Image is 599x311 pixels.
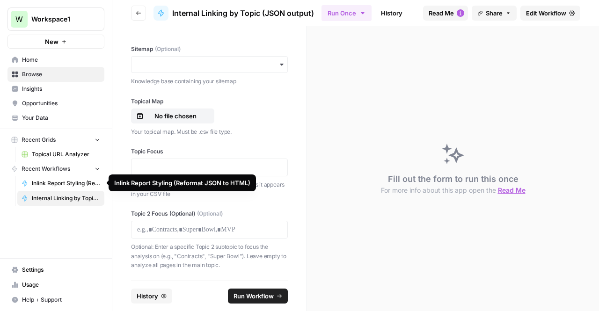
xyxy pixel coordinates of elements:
a: Edit Workflow [520,6,580,21]
span: Help + Support [22,296,100,304]
span: Settings [22,266,100,274]
div: Inlink Report Styling (Reformat JSON to HTML) [114,178,250,188]
p: Your topical map. Must be .csv file type. [131,127,288,137]
a: Analytics [412,6,450,21]
p: Knowledge base containing your sitemap [131,77,288,86]
span: (Optional) [197,210,223,218]
label: Topical Map [131,97,288,106]
button: Recent Grids [7,133,104,147]
a: Home [7,52,104,67]
a: Inlink Report Styling (Reformat JSON to HTML) [17,176,104,191]
span: W [15,14,23,25]
span: Usage [22,281,100,289]
button: Run Once [321,5,372,21]
p: Optional: Enter a specific Topic 2 subtopic to focus the analysis on (e.g., "Contracts", "Super B... [131,242,288,270]
button: History [131,289,172,304]
label: Topic 2 Focus (Optional) [131,210,288,218]
button: Share [472,6,517,21]
a: Usage [7,277,104,292]
span: Read Me [429,8,454,18]
label: Topic Focus [131,147,288,156]
label: Sitemap [131,45,288,53]
span: Run Workflow [234,291,274,301]
span: Browse [22,70,100,79]
a: Topical URL Analyzer [17,147,104,162]
span: Topical URL Analyzer [32,150,100,159]
a: Insights [7,81,104,96]
p: No file chosen [146,111,205,121]
span: Read Me [498,186,526,194]
span: Opportunities [22,99,100,108]
span: Inlink Report Styling (Reformat JSON to HTML) [32,179,100,188]
span: Insights [22,85,100,93]
span: Internal Linking by Topic (JSON output) [32,194,100,203]
button: New [7,35,104,49]
span: Workspace1 [31,14,88,24]
button: Run Workflow [228,289,288,304]
button: Recent Workflows [7,162,104,176]
span: History [137,291,158,301]
button: For more info about this app open the Read Me [381,186,526,195]
span: Share [486,8,503,18]
button: Read Me [423,6,468,21]
a: Your Data [7,110,104,125]
a: History [375,6,408,21]
button: Help + Support [7,292,104,307]
span: Internal Linking by Topic (JSON output) [172,7,314,19]
a: Opportunities [7,96,104,111]
a: Internal Linking by Topic (JSON output) [153,6,314,21]
span: Edit Workflow [526,8,566,18]
span: Home [22,56,100,64]
button: Workspace: Workspace1 [7,7,104,31]
span: New [45,37,58,46]
span: (Optional) [155,45,181,53]
a: Browse [7,67,104,82]
a: Settings [7,262,104,277]
span: Recent Grids [22,136,56,144]
a: Internal Linking by Topic (JSON output) [17,191,104,206]
span: Recent Workflows [22,165,70,173]
button: No file chosen [131,108,214,123]
span: Your Data [22,114,100,122]
div: Fill out the form to run this once [381,173,526,195]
